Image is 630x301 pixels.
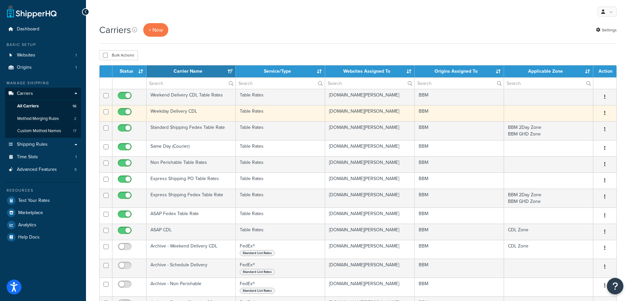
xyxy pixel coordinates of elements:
a: Settings [596,25,617,35]
li: Websites [5,49,81,61]
a: Help Docs [5,231,81,243]
a: Custom Method Names 17 [5,125,81,137]
li: Advanced Features [5,164,81,176]
span: Standard List Rates [240,269,275,275]
span: Standard List Rates [240,288,275,294]
li: Carriers [5,88,81,138]
td: [DOMAIN_NAME][PERSON_NAME] [325,105,414,121]
td: [DOMAIN_NAME][PERSON_NAME] [325,172,414,189]
li: Test Your Rates [5,195,81,207]
td: Table Rates [236,189,325,207]
a: Origins 1 [5,61,81,74]
td: BBM [415,189,504,207]
li: Custom Method Names [5,125,81,137]
li: Time Slots [5,151,81,163]
span: Time Slots [17,154,38,160]
button: Bulk Actions [99,50,138,60]
li: Shipping Rules [5,138,81,151]
td: [DOMAIN_NAME][PERSON_NAME] [325,224,414,240]
td: BBM [415,140,504,156]
td: Weekend Delivery CDL Table Rates [147,89,236,105]
td: ASAP CDL [147,224,236,240]
td: Table Rates [236,121,325,140]
span: 1 [75,53,77,58]
td: BBM [415,89,504,105]
td: CDL Zone [504,240,593,259]
span: Dashboard [17,26,39,32]
div: Basic Setup [5,42,81,48]
h1: Carriers [99,23,131,36]
span: 1 [75,65,77,70]
span: 5 [74,167,77,172]
td: Archive - Non Perishable [147,278,236,296]
td: [DOMAIN_NAME][PERSON_NAME] [325,240,414,259]
td: Table Rates [236,89,325,105]
a: ShipperHQ Home [7,5,57,18]
button: + New [143,23,168,37]
td: [DOMAIN_NAME][PERSON_NAME] [325,121,414,140]
td: FedEx® [236,259,325,278]
span: 16 [72,103,76,109]
a: Dashboard [5,23,81,35]
span: Analytics [18,222,36,228]
div: Manage Shipping [5,80,81,86]
span: Carriers [17,91,33,96]
td: Table Rates [236,105,325,121]
td: BBM [415,105,504,121]
li: All Carriers [5,100,81,112]
span: Websites [17,53,35,58]
a: Carriers [5,88,81,100]
span: Help Docs [18,235,40,240]
span: Marketplace [18,210,43,216]
th: Carrier Name: activate to sort column ascending [147,65,236,77]
td: [DOMAIN_NAME][PERSON_NAME] [325,278,414,296]
input: Search [236,78,325,89]
td: Archive - Schedule Delivery [147,259,236,278]
span: Custom Method Names [17,128,61,134]
td: [DOMAIN_NAME][PERSON_NAME] [325,189,414,207]
a: All Carriers 16 [5,100,81,112]
td: FedEx® [236,240,325,259]
th: Status: activate to sort column ascending [112,65,147,77]
a: Method Merging Rules 2 [5,113,81,125]
th: Origins Assigned To: activate to sort column ascending [415,65,504,77]
td: [DOMAIN_NAME][PERSON_NAME] [325,89,414,105]
td: [DOMAIN_NAME][PERSON_NAME] [325,207,414,224]
td: Table Rates [236,172,325,189]
div: Resources [5,188,81,193]
td: BBM 2Day Zone BBM GHD Zone [504,121,593,140]
td: Same Day (Courier) [147,140,236,156]
span: Method Merging Rules [17,116,59,122]
td: BBM [415,121,504,140]
td: ASAP Fedex Table Rate [147,207,236,224]
td: [DOMAIN_NAME][PERSON_NAME] [325,259,414,278]
span: Shipping Rules [17,142,48,147]
span: Test Your Rates [18,198,50,204]
a: Analytics [5,219,81,231]
td: FedEx® [236,278,325,296]
span: Advanced Features [17,167,57,172]
li: Method Merging Rules [5,113,81,125]
th: Applicable Zone: activate to sort column ascending [504,65,593,77]
td: BBM [415,207,504,224]
td: [DOMAIN_NAME][PERSON_NAME] [325,140,414,156]
span: All Carriers [17,103,39,109]
td: [DOMAIN_NAME][PERSON_NAME] [325,156,414,172]
td: BBM [415,224,504,240]
td: Weekday Delivery CDL [147,105,236,121]
input: Search [147,78,235,89]
td: Table Rates [236,224,325,240]
td: BBM 2Day Zone BBM GHD Zone [504,189,593,207]
td: Standard Shipping Fedex Table Rate [147,121,236,140]
li: Origins [5,61,81,74]
th: Websites Assigned To: activate to sort column ascending [325,65,414,77]
td: CDL Zone [504,224,593,240]
a: Advanced Features 5 [5,164,81,176]
span: 17 [73,128,76,134]
td: Table Rates [236,140,325,156]
span: Standard List Rates [240,250,275,256]
td: Table Rates [236,207,325,224]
